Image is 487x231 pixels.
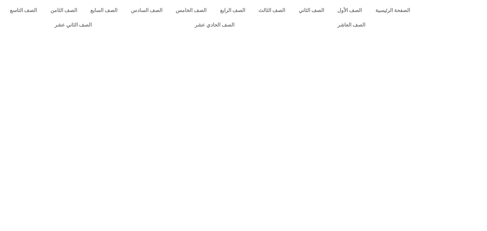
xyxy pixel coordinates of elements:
a: الصف الثاني [292,3,331,18]
a: الصف السابع [84,3,124,18]
a: الصف الخامس [169,3,213,18]
a: الصف الأول [331,3,369,18]
a: الصف الثامن [44,3,84,18]
a: الصف السادس [124,3,169,18]
a: الصف الثالث [252,3,292,18]
a: الصف العاشر [286,18,417,32]
a: الصف التاسع [3,3,44,18]
a: الصف الثاني عشر [3,18,143,32]
a: الصفحة الرئيسية [369,3,417,18]
a: الصف الرابع [213,3,252,18]
a: الصف الحادي عشر [143,18,286,32]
